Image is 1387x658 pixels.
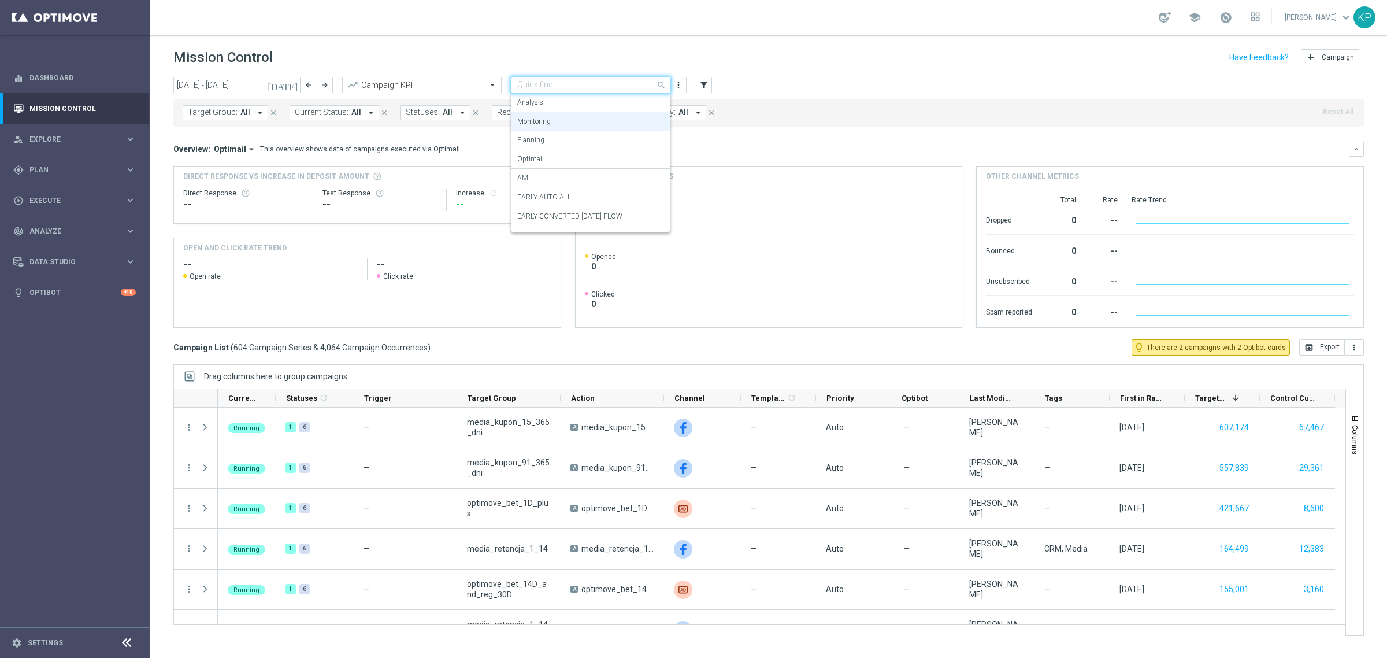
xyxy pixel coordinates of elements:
[1046,195,1076,205] div: Total
[379,106,390,119] button: close
[1188,11,1201,24] span: school
[581,503,654,513] span: optimove_bet_1D_plus
[1044,463,1051,473] span: —
[1132,195,1354,205] div: Rate Trend
[674,500,692,518] div: Criteo
[173,77,301,93] input: Select date range
[517,112,664,131] div: Monitoring
[674,621,692,639] img: Facebook Custom Audience
[204,372,347,381] span: Drag columns here to group campaigns
[902,394,928,402] span: Optibot
[674,80,683,90] i: more_vert
[285,422,296,432] div: 1
[1349,142,1364,157] button: keyboard_arrow_down
[1090,210,1118,228] div: --
[305,81,313,89] i: arrow_back
[13,73,136,83] button: equalizer Dashboard
[492,105,588,120] button: Recurrence type: All arrow_drop_down
[184,463,194,473] button: more_vert
[13,73,24,83] i: equalizer
[347,79,358,91] i: trending_up
[218,610,1335,650] div: Press SPACE to select this row.
[1218,420,1250,435] button: 607,174
[13,227,136,236] div: track_changes Analyze keyboard_arrow_right
[218,570,1335,610] div: Press SPACE to select this row.
[301,77,317,93] button: arrow_back
[1301,49,1359,65] button: add Campaign
[1284,9,1353,26] a: [PERSON_NAME]keyboard_arrow_down
[751,503,757,513] span: —
[13,165,24,175] i: gps_fixed
[1044,584,1051,594] span: —
[1090,195,1118,205] div: Rate
[581,584,654,594] span: optimove_bet_14D_and_reg_30D
[13,195,24,206] i: play_circle_outline
[188,108,238,117] span: Target Group:
[1218,501,1250,516] button: 421,667
[1303,501,1325,516] button: 8,600
[497,108,557,117] span: Recurrence type:
[1120,394,1165,402] span: First in Range
[125,164,136,175] i: keyboard_arrow_right
[707,109,715,117] i: close
[233,465,259,472] span: Running
[591,299,615,309] span: 0
[29,197,125,204] span: Execute
[1046,241,1076,259] div: 0
[969,579,1025,600] div: Krystian Potoczny
[570,545,578,552] span: A
[174,529,218,570] div: Press SPACE to select this row.
[1044,503,1051,513] span: —
[319,393,328,402] i: refresh
[173,49,273,66] h1: Mission Control
[364,504,370,513] span: —
[218,448,1335,489] div: Press SPACE to select this row.
[13,257,136,267] button: Data Studio keyboard_arrow_right
[366,108,376,118] i: arrow_drop_down
[751,394,785,402] span: Templates
[674,581,692,599] div: Criteo
[1044,422,1051,432] span: —
[674,419,692,437] img: Facebook Custom Audience
[29,62,136,93] a: Dashboard
[29,277,121,308] a: Optibot
[517,173,532,183] label: AML
[295,108,348,117] span: Current Status:
[1298,623,1325,637] button: 15,701
[1229,53,1289,61] input: Have Feedback?
[456,188,551,198] div: Increase
[190,272,221,281] span: Open rate
[125,134,136,145] i: keyboard_arrow_right
[1298,461,1325,475] button: 29,361
[184,584,194,594] i: more_vert
[591,290,615,299] span: Clicked
[785,391,796,404] span: Calculate column
[299,584,310,594] div: 6
[970,394,1015,402] span: Last Modified By
[1351,425,1360,454] span: Columns
[364,585,370,594] span: —
[571,394,595,402] span: Action
[1298,420,1325,435] button: 67,467
[1046,302,1076,320] div: 0
[1134,342,1144,353] i: lightbulb_outline
[13,104,136,113] button: Mission Control
[233,424,259,432] span: Running
[1349,343,1359,352] i: more_vert
[1218,582,1250,597] button: 155,001
[29,228,125,235] span: Analyze
[467,498,551,519] span: optimove_bet_1D_plus
[969,457,1025,478] div: Patryk Przybolewski
[299,422,310,432] div: 6
[285,544,296,554] div: 1
[13,135,136,144] button: person_search Explore keyboard_arrow_right
[285,584,296,594] div: 1
[29,167,125,173] span: Plan
[1218,461,1250,475] button: 557,839
[986,271,1032,290] div: Unsubscribed
[1119,422,1144,432] div: 15 Sep 2025, Monday
[467,619,551,640] span: media_retencja_1_14_ZG
[364,423,370,432] span: —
